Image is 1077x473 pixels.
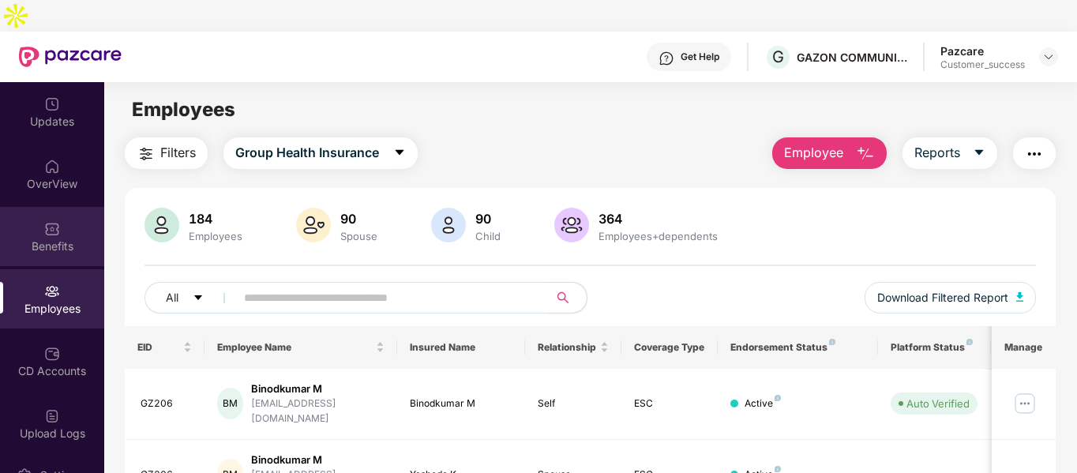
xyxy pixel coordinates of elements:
div: 90 [472,211,504,227]
img: svg+xml;base64,PHN2ZyBpZD0iSG9tZSIgeG1sbnM9Imh0dHA6Ly93d3cudzMub3JnLzIwMDAvc3ZnIiB3aWR0aD0iMjAiIG... [44,159,60,175]
div: GZ206 [141,396,193,411]
div: Get Help [681,51,719,63]
button: Filters [125,137,208,169]
button: Reportscaret-down [903,137,997,169]
button: search [548,282,587,313]
th: Relationship [525,326,621,369]
div: Platform Status [891,341,978,354]
div: Spouse [337,230,381,242]
img: manageButton [1012,391,1038,416]
div: Pazcare [940,43,1025,58]
span: Employees [132,98,235,121]
div: 90 [337,211,381,227]
span: EID [137,341,181,354]
div: Binodkumar M [251,452,385,467]
div: BM [217,388,243,419]
img: svg+xml;base64,PHN2ZyB4bWxucz0iaHR0cDovL3d3dy53My5vcmcvMjAwMC9zdmciIHdpZHRoPSIyNCIgaGVpZ2h0PSIyNC... [137,145,156,163]
span: caret-down [973,146,985,160]
img: New Pazcare Logo [19,47,122,67]
div: Employees [186,230,246,242]
img: svg+xml;base64,PHN2ZyB4bWxucz0iaHR0cDovL3d3dy53My5vcmcvMjAwMC9zdmciIHdpZHRoPSI4IiBoZWlnaHQ9IjgiIH... [775,395,781,401]
div: Endorsement Status [730,341,865,354]
img: svg+xml;base64,PHN2ZyBpZD0iRW1wbG95ZWVzIiB4bWxucz0iaHR0cDovL3d3dy53My5vcmcvMjAwMC9zdmciIHdpZHRoPS... [44,283,60,299]
span: Reports [914,143,960,163]
img: svg+xml;base64,PHN2ZyBpZD0iVXBkYXRlZCIgeG1sbnM9Imh0dHA6Ly93d3cudzMub3JnLzIwMDAvc3ZnIiB3aWR0aD0iMj... [44,96,60,112]
img: svg+xml;base64,PHN2ZyB4bWxucz0iaHR0cDovL3d3dy53My5vcmcvMjAwMC9zdmciIHdpZHRoPSIyNCIgaGVpZ2h0PSIyNC... [1025,145,1044,163]
button: Download Filtered Report [865,282,1037,313]
div: Employees+dependents [595,230,721,242]
div: Customer_success [940,58,1025,71]
button: Allcaret-down [144,282,241,313]
div: ESC [634,396,705,411]
span: Filters [160,143,196,163]
img: svg+xml;base64,PHN2ZyB4bWxucz0iaHR0cDovL3d3dy53My5vcmcvMjAwMC9zdmciIHdpZHRoPSI4IiBoZWlnaHQ9IjgiIH... [829,339,835,345]
th: Employee Name [205,326,397,369]
div: 184 [186,211,246,227]
img: svg+xml;base64,PHN2ZyBpZD0iQmVuZWZpdHMiIHhtbG5zPSJodHRwOi8vd3d3LnczLm9yZy8yMDAwL3N2ZyIgd2lkdGg9Ij... [44,221,60,237]
img: svg+xml;base64,PHN2ZyBpZD0iQ0RfQWNjb3VudHMiIGRhdGEtbmFtZT0iQ0QgQWNjb3VudHMiIHhtbG5zPSJodHRwOi8vd3... [44,346,60,362]
div: Auto Verified [906,396,970,411]
span: Employee Name [217,341,373,354]
span: G [772,47,784,66]
img: svg+xml;base64,PHN2ZyB4bWxucz0iaHR0cDovL3d3dy53My5vcmcvMjAwMC9zdmciIHhtbG5zOnhsaW5rPSJodHRwOi8vd3... [1016,292,1024,302]
span: Relationship [538,341,597,354]
img: svg+xml;base64,PHN2ZyBpZD0iVXBsb2FkX0xvZ3MiIGRhdGEtbmFtZT0iVXBsb2FkIExvZ3MiIHhtbG5zPSJodHRwOi8vd3... [44,408,60,424]
div: GAZON COMMUNICATIONS INDIA LIMITED [797,50,907,65]
span: search [548,291,579,304]
th: Coverage Type [621,326,718,369]
div: Binodkumar M [410,396,513,411]
img: svg+xml;base64,PHN2ZyB4bWxucz0iaHR0cDovL3d3dy53My5vcmcvMjAwMC9zdmciIHdpZHRoPSI4IiBoZWlnaHQ9IjgiIH... [966,339,973,345]
img: svg+xml;base64,PHN2ZyB4bWxucz0iaHR0cDovL3d3dy53My5vcmcvMjAwMC9zdmciIHdpZHRoPSI4IiBoZWlnaHQ9IjgiIH... [775,466,781,472]
span: Group Health Insurance [235,143,379,163]
span: caret-down [393,146,406,160]
button: Group Health Insurancecaret-down [223,137,418,169]
th: Manage [992,326,1056,369]
div: Child [472,230,504,242]
span: All [166,289,178,306]
span: Download Filtered Report [877,289,1008,306]
div: Self [538,396,609,411]
img: svg+xml;base64,PHN2ZyB4bWxucz0iaHR0cDovL3d3dy53My5vcmcvMjAwMC9zdmciIHhtbG5zOnhsaW5rPSJodHRwOi8vd3... [431,208,466,242]
span: Employee [784,143,843,163]
div: Active [745,396,781,411]
img: svg+xml;base64,PHN2ZyBpZD0iRHJvcGRvd24tMzJ4MzIiIHhtbG5zPSJodHRwOi8vd3d3LnczLm9yZy8yMDAwL3N2ZyIgd2... [1042,51,1055,63]
th: EID [125,326,205,369]
img: svg+xml;base64,PHN2ZyB4bWxucz0iaHR0cDovL3d3dy53My5vcmcvMjAwMC9zdmciIHhtbG5zOnhsaW5rPSJodHRwOi8vd3... [144,208,179,242]
div: [EMAIL_ADDRESS][DOMAIN_NAME] [251,396,385,426]
th: Insured Name [397,326,526,369]
img: svg+xml;base64,PHN2ZyB4bWxucz0iaHR0cDovL3d3dy53My5vcmcvMjAwMC9zdmciIHhtbG5zOnhsaW5rPSJodHRwOi8vd3... [554,208,589,242]
span: caret-down [193,292,204,305]
img: svg+xml;base64,PHN2ZyB4bWxucz0iaHR0cDovL3d3dy53My5vcmcvMjAwMC9zdmciIHhtbG5zOnhsaW5rPSJodHRwOi8vd3... [296,208,331,242]
div: Binodkumar M [251,381,385,396]
button: Employee [772,137,887,169]
img: svg+xml;base64,PHN2ZyBpZD0iSGVscC0zMngzMiIgeG1sbnM9Imh0dHA6Ly93d3cudzMub3JnLzIwMDAvc3ZnIiB3aWR0aD... [659,51,674,66]
div: 364 [595,211,721,227]
img: svg+xml;base64,PHN2ZyB4bWxucz0iaHR0cDovL3d3dy53My5vcmcvMjAwMC9zdmciIHhtbG5zOnhsaW5rPSJodHRwOi8vd3... [856,145,875,163]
